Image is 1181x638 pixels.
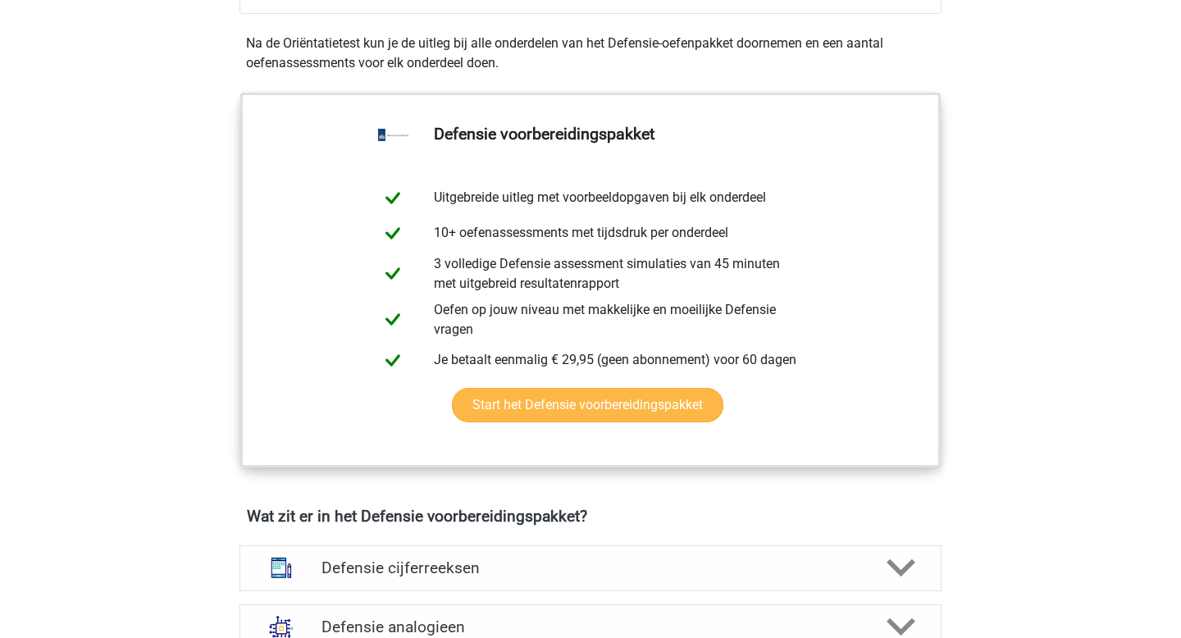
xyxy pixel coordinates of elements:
h4: Defensie cijferreeksen [321,558,859,577]
a: cijferreeksen Defensie cijferreeksen [233,545,948,591]
a: Start het Defensie voorbereidingspakket [452,388,723,422]
h4: Wat zit er in het Defensie voorbereidingspakket? [247,507,934,526]
h4: Defensie analogieen [321,617,859,636]
div: Na de Oriëntatietest kun je de uitleg bij alle onderdelen van het Defensie-oefenpakket doornemen ... [239,34,942,73]
img: cijferreeksen [260,546,303,589]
